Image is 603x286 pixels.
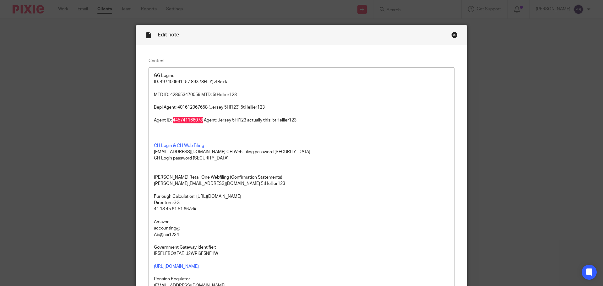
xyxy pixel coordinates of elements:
[154,104,449,111] p: Bepi Agent: 401612067658 (Jersey 5Hl123) 5tHellier123
[154,92,449,98] p: MTD ID: 428653470059 MTD: 5tHellier123
[154,225,449,231] p: accounting@
[149,58,454,64] label: Content
[154,219,449,225] p: Amazon
[154,155,449,161] p: CH Login password [SECURITY_DATA]
[154,232,449,238] p: Ab@cai1234
[154,193,449,200] p: Furlough Calculation: [URL][DOMAIN_NAME]
[154,181,449,187] p: [PERSON_NAME][EMAIL_ADDRESS][DOMAIN_NAME] 5tHe!!ier123
[154,143,204,148] a: CH Login & CH Web Filing
[154,200,449,213] p: Directors GG 41 18 45 61 51 66 Zd#
[154,73,449,85] p: GG Logins ID: 497400961157 89X78H=Y)vfBa+k
[451,32,458,38] div: Close this dialog window
[154,276,449,282] p: Pension Regulator
[154,117,449,123] p: Agent ID: 445741166078 Agent: Jersey 5Hl123 actually this: 5tHellier123
[158,32,179,37] span: Edit note
[154,174,449,181] p: [PERSON_NAME] Retail One Webfiling (Confirmation Statements)
[154,244,449,257] p: Government Gateway Identifier: IR5FLFBQXFAE-J2WPI6F5NF1W
[154,149,449,155] p: [EMAIL_ADDRESS][DOMAIN_NAME] CH Web Filing password [SECURITY_DATA]
[154,264,199,269] a: [URL][DOMAIN_NAME]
